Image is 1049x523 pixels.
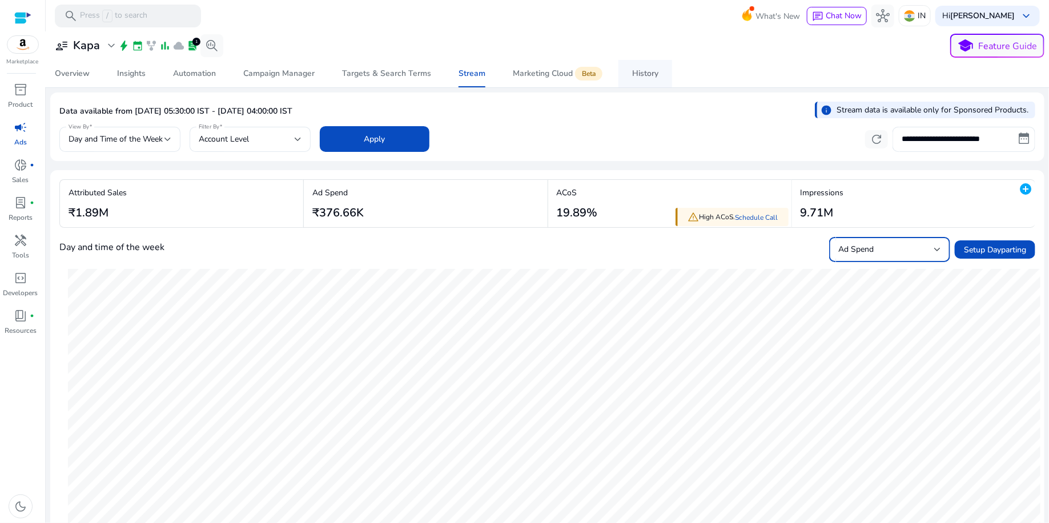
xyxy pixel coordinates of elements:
[117,70,146,78] div: Insights
[192,38,200,46] div: 1
[821,104,832,116] span: info
[14,158,27,172] span: donut_small
[14,137,27,147] p: Ads
[64,9,78,23] span: search
[812,11,823,22] span: chat
[30,200,34,205] span: fiber_manual_record
[513,69,605,78] div: Marketing Cloud
[187,40,198,51] span: lab_profile
[688,211,700,223] span: warning
[459,70,485,78] div: Stream
[871,5,894,27] button: hub
[205,39,219,53] span: search_insights
[102,10,112,22] span: /
[73,39,100,53] h3: Kapa
[807,7,867,25] button: chatChat Now
[55,39,69,53] span: user_attributes
[105,39,118,53] span: expand_more
[676,208,789,227] div: High ACoS.
[69,206,127,220] h3: ₹1.89M
[14,500,27,513] span: dark_mode
[964,244,1026,256] span: Setup Dayparting
[69,123,90,131] mat-label: View By
[30,163,34,167] span: fiber_manual_record
[14,83,27,96] span: inventory_2
[320,126,429,152] button: Apply
[146,40,157,51] span: family_history
[979,39,1038,53] p: Feature Guide
[13,175,29,185] p: Sales
[870,132,883,146] span: refresh
[801,206,844,220] h3: 9.71M
[904,10,915,22] img: in.svg
[735,213,778,222] a: Schedule Call
[1019,9,1033,23] span: keyboard_arrow_down
[557,206,598,220] h3: 19.89%
[918,6,926,26] p: IN
[243,70,315,78] div: Campaign Manager
[199,123,220,131] mat-label: Filter By
[1019,182,1032,196] mat-icon: add_circle
[7,58,39,66] p: Marketplace
[159,40,171,51] span: bar_chart
[9,212,33,223] p: Reports
[14,120,27,134] span: campaign
[312,206,364,220] h3: ₹376.66K
[59,106,292,117] p: Data available from [DATE] 05:30:00 IST - [DATE] 04:00:00 IST
[364,133,385,145] span: Apply
[312,187,364,199] p: Ad Spend
[826,10,862,21] span: Chat Now
[69,187,127,199] p: Attributed Sales
[14,234,27,247] span: handyman
[14,309,27,323] span: book_4
[59,242,164,253] h4: Day and time of the week
[942,12,1015,20] p: Hi
[632,70,658,78] div: History
[837,104,1028,116] p: Stream data is available only for Sponsored Products.
[950,34,1044,58] button: schoolFeature Guide
[801,187,844,199] p: Impressions
[14,271,27,285] span: code_blocks
[12,250,29,260] p: Tools
[30,313,34,318] span: fiber_manual_record
[55,70,90,78] div: Overview
[958,38,974,54] span: school
[876,9,890,23] span: hub
[173,70,216,78] div: Automation
[5,325,37,336] p: Resources
[14,196,27,210] span: lab_profile
[199,134,249,144] span: Account Level
[200,34,223,57] button: search_insights
[755,6,800,26] span: What's New
[173,40,184,51] span: cloud
[118,40,130,51] span: bolt
[950,10,1015,21] b: [PERSON_NAME]
[69,134,163,144] span: Day and Time of the Week
[7,36,38,53] img: amazon.svg
[132,40,143,51] span: event
[865,130,888,148] button: refresh
[575,67,602,81] span: Beta
[3,288,38,298] p: Developers
[557,187,598,199] p: ACoS
[9,99,33,110] p: Product
[80,10,147,22] p: Press to search
[955,240,1035,259] button: Setup Dayparting
[342,70,431,78] div: Targets & Search Terms
[838,244,874,255] span: Ad Spend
